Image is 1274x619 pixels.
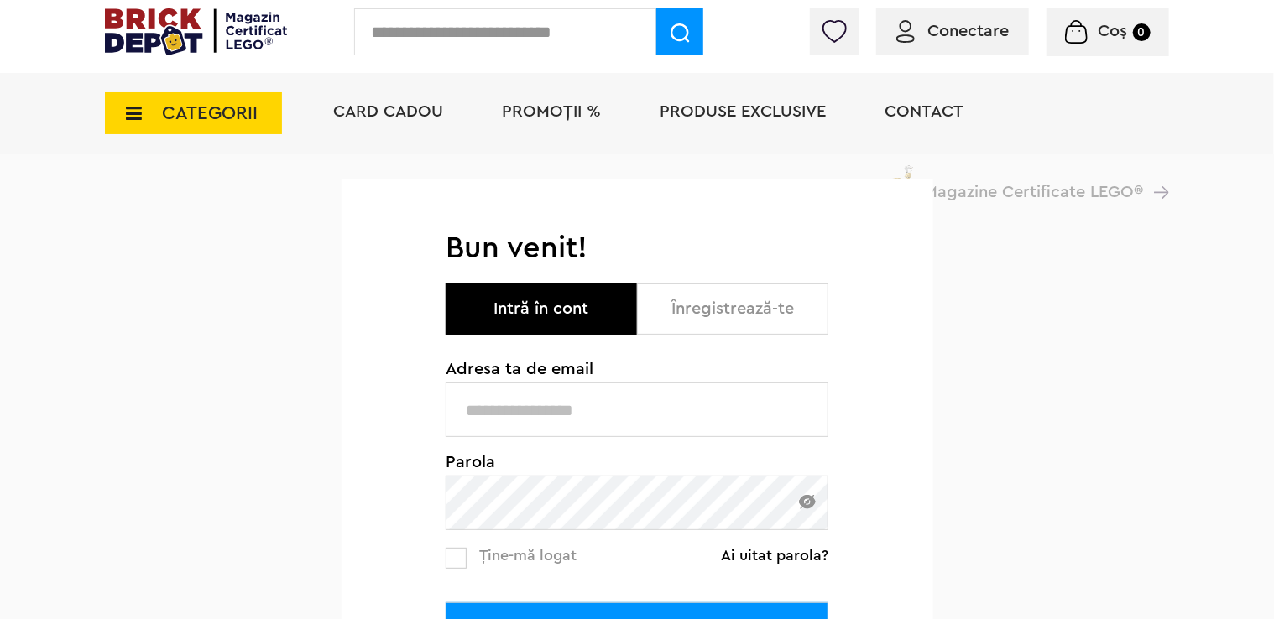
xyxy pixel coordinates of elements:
[446,361,828,377] span: Adresa ta de email
[1099,23,1128,39] span: Coș
[896,23,1009,39] a: Conectare
[660,103,826,120] a: Produse exclusive
[502,103,601,120] a: PROMOȚII %
[446,454,828,471] span: Parola
[333,103,443,120] a: Card Cadou
[637,283,828,335] button: Înregistrează-te
[721,547,828,564] a: Ai uitat parola?
[446,283,637,335] button: Intră în cont
[446,230,828,267] h1: Bun venit!
[1133,23,1151,41] small: 0
[479,548,577,563] span: Ține-mă logat
[885,103,963,120] a: Contact
[162,104,258,122] span: CATEGORII
[927,23,1009,39] span: Conectare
